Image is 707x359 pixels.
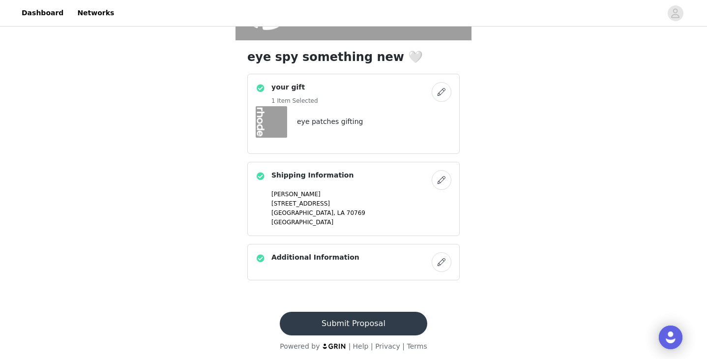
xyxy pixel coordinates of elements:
[353,342,369,350] a: Help
[671,5,680,21] div: avatar
[271,96,318,105] h5: 1 Item Selected
[407,342,427,350] a: Terms
[271,252,359,263] h4: Additional Information
[271,82,318,92] h4: your gift
[322,343,347,349] img: logo
[271,218,451,227] p: [GEOGRAPHIC_DATA]
[347,209,365,216] span: 70769
[659,326,682,349] div: Open Intercom Messenger
[247,74,460,154] div: your gift
[71,2,120,24] a: Networks
[297,117,363,127] h4: eye patches gifting
[247,162,460,236] div: Shipping Information
[280,342,320,350] span: Powered by
[271,199,451,208] p: [STREET_ADDRESS]
[247,48,460,66] h1: eye spy something new 🤍
[271,190,451,199] p: [PERSON_NAME]
[402,342,405,350] span: |
[337,209,345,216] span: LA
[256,106,287,138] img: eye patches gifting
[271,170,353,180] h4: Shipping Information
[349,342,351,350] span: |
[371,342,373,350] span: |
[16,2,69,24] a: Dashboard
[271,209,335,216] span: [GEOGRAPHIC_DATA],
[375,342,400,350] a: Privacy
[280,312,427,335] button: Submit Proposal
[247,244,460,280] div: Additional Information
